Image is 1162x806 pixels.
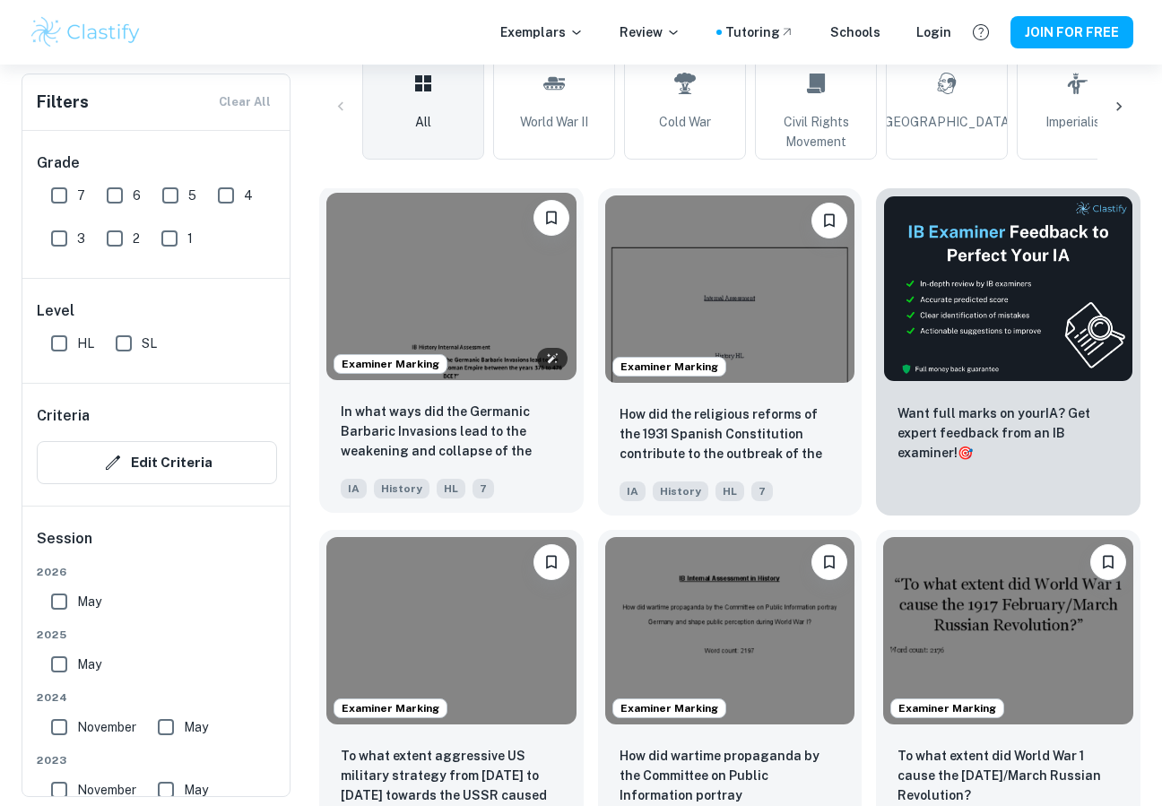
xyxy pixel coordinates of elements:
[341,479,367,498] span: IA
[37,405,90,427] h6: Criteria
[653,481,708,501] span: History
[883,537,1133,724] img: History IA example thumbnail: To what extent did World War 1 cause the
[326,193,577,380] img: History IA example thumbnail: In what ways did the Germanic Barbaric I
[876,188,1140,516] a: ThumbnailWant full marks on yourIA? Get expert feedback from an IB examiner!
[37,627,277,643] span: 2025
[437,479,465,498] span: HL
[77,717,136,737] span: November
[830,22,880,42] a: Schools
[751,481,773,501] span: 7
[763,112,869,152] span: Civil Rights Movement
[811,203,847,238] button: Please log in to bookmark exemplars
[133,229,140,248] span: 2
[37,152,277,174] h6: Grade
[142,334,157,353] span: SL
[891,700,1003,716] span: Examiner Marking
[37,752,277,768] span: 2023
[37,564,277,580] span: 2026
[77,334,94,353] span: HL
[341,402,562,463] p: In what ways did the Germanic Barbaric Invasions lead to the weakening and collapse of the Wester...
[374,479,429,498] span: History
[605,537,855,724] img: History IA example thumbnail: How did wartime propaganda by the Commit
[77,654,101,674] span: May
[715,481,744,501] span: HL
[605,195,855,383] img: History IA example thumbnail: How did the religious reforms of the 193
[613,359,725,375] span: Examiner Marking
[1010,16,1133,48] button: JOIN FOR FREE
[326,537,577,724] img: History IA example thumbnail: To what extent aggressive US military st
[77,780,136,800] span: November
[184,780,208,800] span: May
[533,544,569,580] button: Please log in to bookmark exemplars
[319,188,584,516] a: Examiner MarkingPlease log in to bookmark exemplarsIn what ways did the Germanic Barbaric Invasio...
[184,717,208,737] span: May
[520,112,588,132] span: World War II
[29,14,143,50] img: Clastify logo
[77,186,85,205] span: 7
[77,592,101,611] span: May
[244,186,253,205] span: 4
[966,17,996,48] button: Help and Feedback
[533,200,569,236] button: Please log in to bookmark exemplars
[598,188,863,516] a: Examiner MarkingPlease log in to bookmark exemplarsHow did the religious reforms of the 1931 Span...
[37,300,277,322] h6: Level
[898,403,1119,463] p: Want full marks on your IA ? Get expert feedback from an IB examiner!
[187,229,193,248] span: 1
[37,441,277,484] button: Edit Criteria
[883,195,1133,382] img: Thumbnail
[77,229,85,248] span: 3
[725,22,794,42] a: Tutoring
[620,481,646,501] span: IA
[415,112,431,132] span: All
[880,112,1013,132] span: [GEOGRAPHIC_DATA]
[811,544,847,580] button: Please log in to bookmark exemplars
[473,479,494,498] span: 7
[334,356,447,372] span: Examiner Marking
[1090,544,1126,580] button: Please log in to bookmark exemplars
[133,186,141,205] span: 6
[898,746,1119,805] p: To what extent did World War 1 cause the 1917 February/March Russian Revolution?
[37,90,89,115] h6: Filters
[37,528,277,564] h6: Session
[37,689,277,706] span: 2024
[334,700,447,716] span: Examiner Marking
[958,446,973,460] span: 🎯
[613,700,725,716] span: Examiner Marking
[620,22,681,42] p: Review
[1045,112,1110,132] span: Imperialism
[916,22,951,42] a: Login
[500,22,584,42] p: Exemplars
[659,112,711,132] span: Cold War
[620,404,841,465] p: How did the religious reforms of the 1931 Spanish Constitution contribute to the outbreak of the ...
[188,186,196,205] span: 5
